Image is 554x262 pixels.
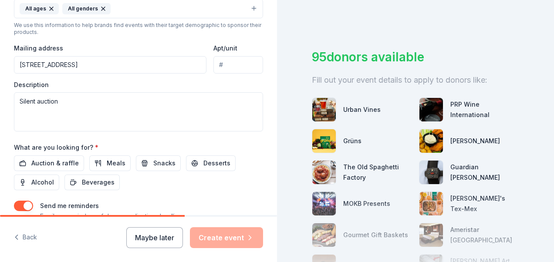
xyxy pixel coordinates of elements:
div: Guardian [PERSON_NAME] [450,162,519,183]
div: Urban Vines [343,104,381,115]
div: Grüns [343,136,361,146]
input: # [213,56,263,74]
button: Snacks [136,155,181,171]
p: Email me reminders of donor application deadlines [40,211,186,222]
div: All ages [20,3,59,14]
img: photo for PRP Wine International [419,98,443,121]
div: All genders [62,3,111,14]
img: photo for Guardian Angel Device [419,161,443,184]
div: The Old Spaghetti Factory [343,162,412,183]
div: PRP Wine International [450,99,519,120]
img: photo for The Old Spaghetti Factory [312,161,336,184]
span: Alcohol [31,177,54,188]
img: photo for Urban Vines [312,98,336,121]
div: Fill out your event details to apply to donors like: [312,73,519,87]
div: [PERSON_NAME] [450,136,500,146]
button: Beverages [64,175,120,190]
span: Beverages [82,177,115,188]
textarea: Silent auction [14,92,263,131]
label: Mailing address [14,44,63,53]
button: Auction & raffle [14,155,84,171]
label: Send me reminders [40,202,99,209]
span: Meals [107,158,125,168]
button: Desserts [186,155,236,171]
button: Back [14,228,37,247]
span: Auction & raffle [31,158,79,168]
button: Alcohol [14,175,59,190]
img: photo for Grüns [312,129,336,153]
div: 95 donors available [312,48,519,66]
button: Meals [89,155,131,171]
label: Description [14,81,49,89]
label: What are you looking for? [14,143,98,152]
input: Enter a US address [14,56,206,74]
img: photo for Muldoon's [419,129,443,153]
label: Apt/unit [213,44,237,53]
span: Snacks [153,158,176,168]
span: Desserts [203,158,230,168]
button: Maybe later [126,227,183,248]
div: We use this information to help brands find events with their target demographic to sponsor their... [14,22,263,36]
